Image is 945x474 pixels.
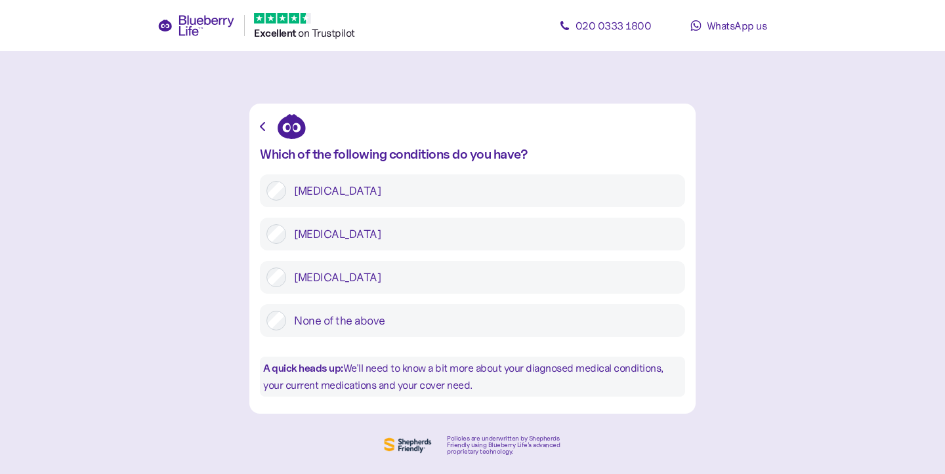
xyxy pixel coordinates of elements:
span: WhatsApp us [707,19,767,32]
span: Excellent ️ [254,27,298,39]
label: [MEDICAL_DATA] [286,181,679,201]
a: 020 0333 1800 [546,12,664,39]
span: on Trustpilot [298,26,355,39]
label: [MEDICAL_DATA] [286,224,679,244]
label: [MEDICAL_DATA] [286,267,679,287]
div: Which of the following conditions do you have? [260,147,685,161]
span: 020 0333 1800 [576,19,652,32]
a: WhatsApp us [669,12,787,39]
div: We'll need to know a bit more about your diagnosed medical conditions, your current medications a... [260,357,685,397]
b: A quick heads up: [263,362,343,374]
label: None of the above [286,311,679,330]
div: Policies are underwritten by Shepherds Friendly using Blueberry Life’s advanced proprietary techn... [447,435,564,455]
img: Shephers Friendly [381,435,434,456]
